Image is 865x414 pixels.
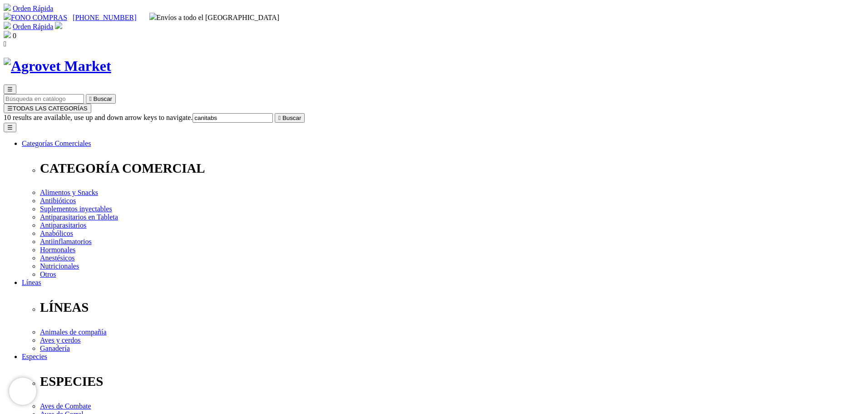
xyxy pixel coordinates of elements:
[9,378,36,405] iframe: Brevo live chat
[4,123,16,132] button: ☰
[22,140,91,147] a: Categorías Comerciales
[40,402,91,410] a: Aves de Combate
[40,254,74,262] a: Anestésicos
[4,40,6,48] i: 
[40,246,75,254] a: Hormonales
[40,336,80,344] a: Aves y cerdos
[4,4,11,11] img: shopping-cart.svg
[40,374,861,389] p: ESPECIES
[4,31,11,38] img: shopping-bag.svg
[4,14,67,21] a: FONO COMPRAS
[40,328,107,336] a: Animales de compañía
[40,197,76,205] a: Antibióticos
[4,22,11,29] img: shopping-cart.svg
[4,94,84,104] input: Buscar
[40,229,73,237] a: Anabólicos
[40,221,86,229] a: Antiparasitarios
[4,114,193,121] span: 10 results are available, use up and down arrow keys to navigate.
[4,85,16,94] button: ☰
[40,270,56,278] a: Otros
[4,58,111,75] img: Agrovet Market
[94,95,112,102] span: Buscar
[193,113,273,123] input: Buscar
[22,353,47,360] a: Especies
[89,95,92,102] i: 
[13,32,16,40] span: 0
[40,344,70,352] a: Ganadería
[275,113,305,123] button:  Buscar
[13,5,53,12] a: Orden Rápida
[40,300,861,315] p: LÍNEAS
[73,14,136,21] a: [PHONE_NUMBER]
[40,213,118,221] a: Antiparasitarios en Tableta
[13,23,53,30] a: Orden Rápida
[22,279,41,286] a: Líneas
[278,115,281,121] i: 
[282,115,301,121] span: Buscar
[40,238,92,245] a: Antiinflamatorios
[40,205,112,213] a: Suplementos inyectables
[149,13,157,20] img: delivery-truck.svg
[149,14,280,21] span: Envíos a todo el [GEOGRAPHIC_DATA]
[55,22,62,29] img: user.svg
[4,104,91,113] button: ☰TODAS LAS CATEGORÍAS
[55,23,62,30] a: Acceda a su cuenta de cliente
[40,189,98,196] a: Alimentos y Snacks
[86,94,116,104] button:  Buscar
[40,262,79,270] a: Nutricionales
[40,161,861,176] p: CATEGORÍA COMERCIAL
[7,105,13,112] span: ☰
[7,86,13,93] span: ☰
[4,13,11,20] img: phone.svg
